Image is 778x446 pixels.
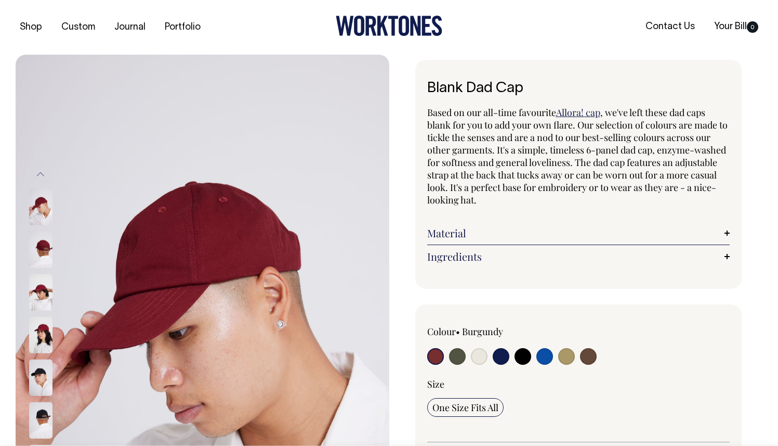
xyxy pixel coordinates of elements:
[33,162,48,186] button: Previous
[29,317,52,353] img: burgundy
[556,106,600,119] a: Allora! cap
[432,401,498,414] span: One Size Fits All
[427,325,548,338] div: Colour
[427,106,728,206] span: , we've left these dad caps blank for you to add your own flare. Our selection of colours are mad...
[29,402,52,439] img: black
[29,360,52,396] img: black
[427,378,730,390] div: Size
[641,18,699,35] a: Contact Us
[427,81,730,97] h1: Blank Dad Cap
[427,227,730,239] a: Material
[16,19,46,36] a: Shop
[161,19,205,36] a: Portfolio
[29,189,52,225] img: burgundy
[29,232,52,268] img: burgundy
[427,398,504,417] input: One Size Fits All
[427,106,556,119] span: Based on our all-time favourite
[710,18,762,35] a: Your Bill0
[747,21,758,33] span: 0
[57,19,99,36] a: Custom
[29,274,52,311] img: burgundy
[462,325,503,338] label: Burgundy
[427,250,730,263] a: Ingredients
[456,325,460,338] span: •
[110,19,150,36] a: Journal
